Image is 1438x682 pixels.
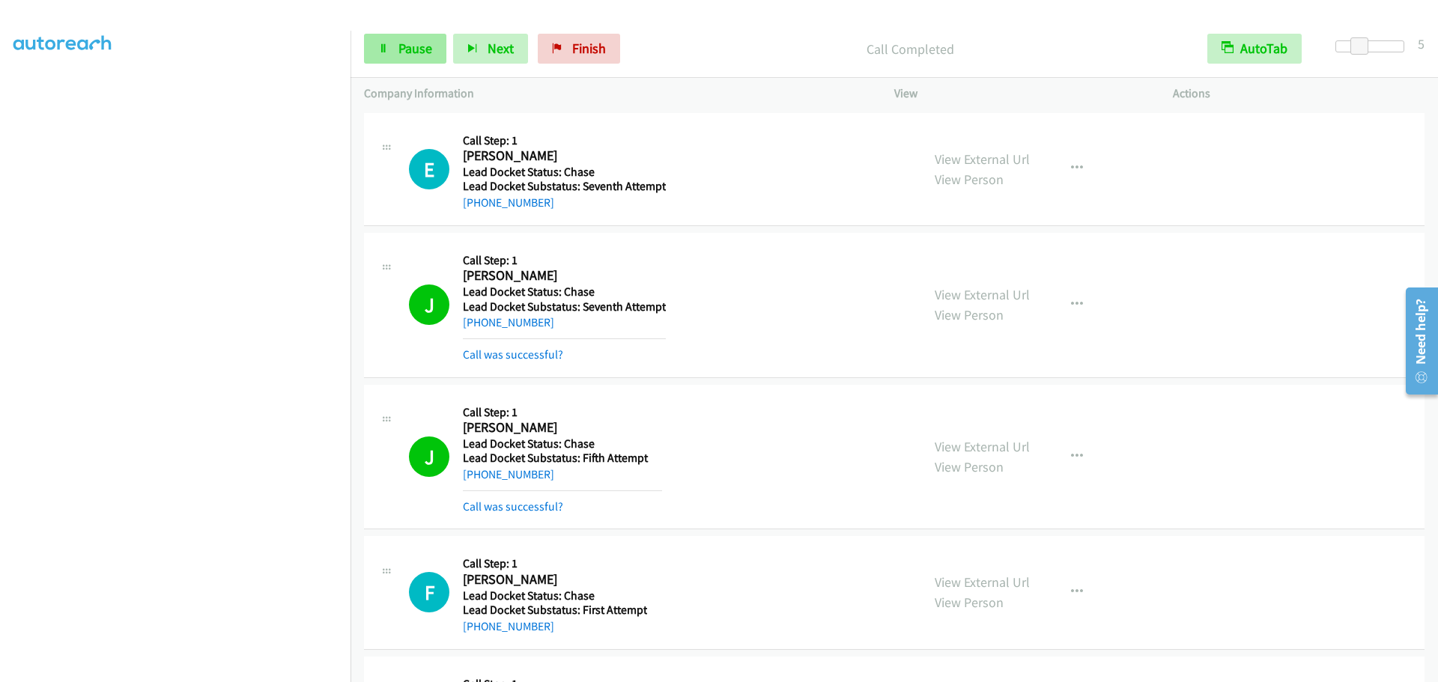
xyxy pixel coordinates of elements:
[463,347,563,362] a: Call was successful?
[409,436,449,477] h1: J
[1418,34,1425,54] div: 5
[364,34,446,64] a: Pause
[409,572,449,612] div: The call is yet to be attempted
[463,315,554,329] a: [PHONE_NUMBER]
[398,40,432,57] span: Pause
[463,195,554,210] a: [PHONE_NUMBER]
[463,467,554,481] a: [PHONE_NUMBER]
[463,603,647,618] h5: Lead Docket Substatus: First Attempt
[935,171,1004,188] a: View Person
[538,34,620,64] a: Finish
[463,588,647,603] h5: Lead Docket Status: Chase
[572,40,606,57] span: Finish
[463,284,666,299] h5: Lead Docket Status: Chase
[463,179,666,194] h5: Lead Docket Substatus: Seventh Attempt
[463,253,666,268] h5: Call Step: 1
[463,147,662,165] h2: [PERSON_NAME]
[488,40,514,57] span: Next
[935,458,1004,475] a: View Person
[463,133,666,148] h5: Call Step: 1
[463,267,662,284] h2: [PERSON_NAME]
[463,571,647,588] h2: [PERSON_NAME]
[409,284,449,325] h1: J
[409,149,449,189] h1: E
[463,165,666,180] h5: Lead Docket Status: Chase
[640,39,1180,59] p: Call Completed
[463,556,647,571] h5: Call Step: 1
[935,150,1030,168] a: View External Url
[463,451,662,466] h5: Lead Docket Substatus: Fifth Attempt
[364,85,867,103] p: Company Information
[935,573,1030,591] a: View External Url
[463,419,662,436] h2: [PERSON_NAME]
[894,85,1146,103] p: View
[935,306,1004,323] a: View Person
[463,619,554,633] a: [PHONE_NUMBER]
[463,299,666,314] h5: Lead Docket Substatus: Seventh Attempt
[409,572,449,612] h1: F
[1207,34,1302,64] button: AutoTab
[1173,85,1425,103] p: Actions
[1395,281,1438,401] iframe: Resource Center
[463,436,662,451] h5: Lead Docket Status: Chase
[453,34,528,64] button: Next
[463,405,662,420] h5: Call Step: 1
[935,286,1030,303] a: View External Url
[935,594,1004,611] a: View Person
[935,438,1030,455] a: View External Url
[463,499,563,514] a: Call was successful?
